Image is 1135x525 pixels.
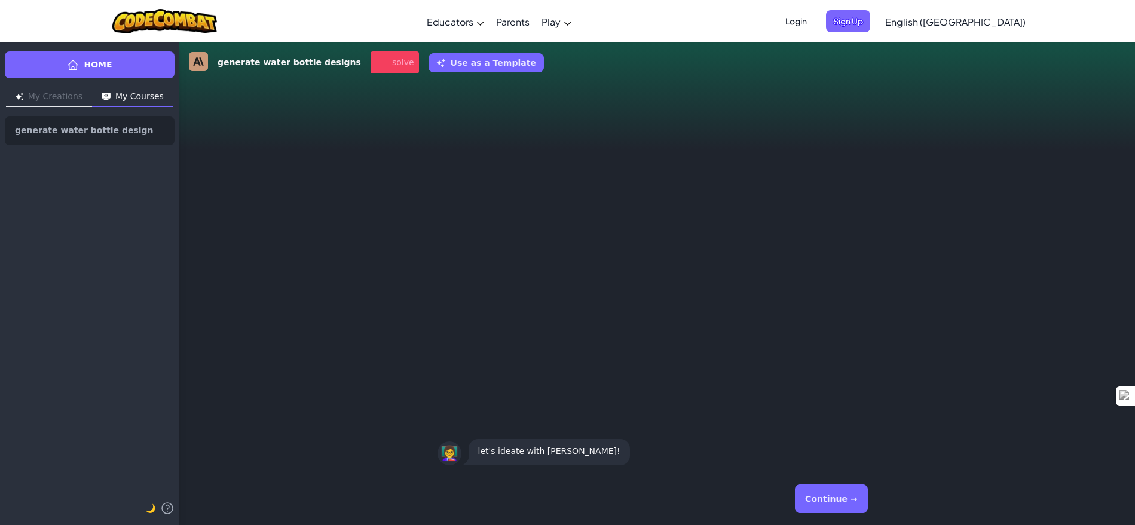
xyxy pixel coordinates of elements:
[102,93,111,100] img: Icon
[145,501,155,515] button: 🌙
[16,93,23,100] img: Icon
[826,10,870,32] button: Sign Up
[438,441,461,465] div: 👩‍🏫
[84,59,112,71] span: Home
[478,444,620,458] p: let's ideate with [PERSON_NAME]!
[371,51,419,73] span: solve
[542,16,561,28] span: Play
[15,126,155,136] span: generate water bottle designs
[92,88,173,107] button: My Courses
[795,484,867,513] button: Continue →
[218,56,361,69] strong: generate water bottle designs
[6,88,92,107] button: My Creations
[536,5,577,38] a: Play
[879,5,1032,38] a: English ([GEOGRAPHIC_DATA])
[112,9,217,33] img: CodeCombat logo
[778,10,814,32] button: Login
[189,52,208,71] img: Claude
[421,5,490,38] a: Educators
[5,51,175,78] a: Home
[885,16,1026,28] span: English ([GEOGRAPHIC_DATA])
[427,16,473,28] span: Educators
[429,53,544,72] button: Use as a Template
[5,116,175,145] a: generate water bottle designs
[490,5,536,38] a: Parents
[145,503,155,513] span: 🌙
